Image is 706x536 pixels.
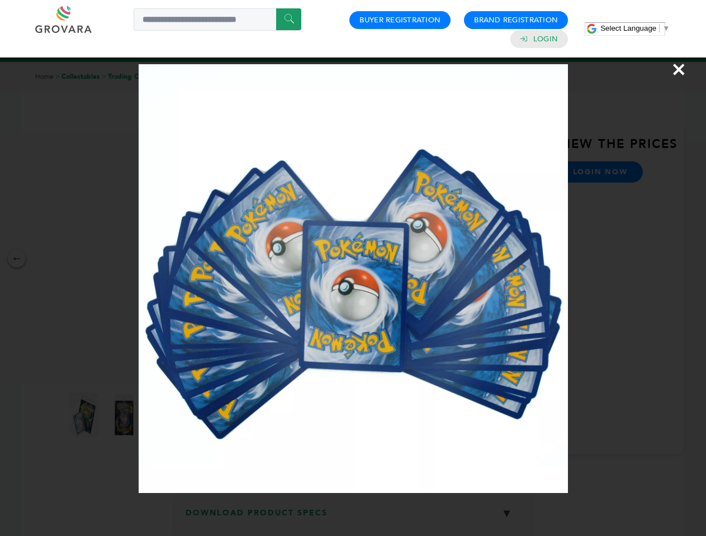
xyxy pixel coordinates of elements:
[600,24,670,32] a: Select Language​
[671,54,686,85] span: ×
[662,24,670,32] span: ▼
[533,34,558,44] a: Login
[134,8,301,31] input: Search a product or brand...
[139,64,568,493] img: Image Preview
[474,15,558,25] a: Brand Registration
[600,24,656,32] span: Select Language
[359,15,440,25] a: Buyer Registration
